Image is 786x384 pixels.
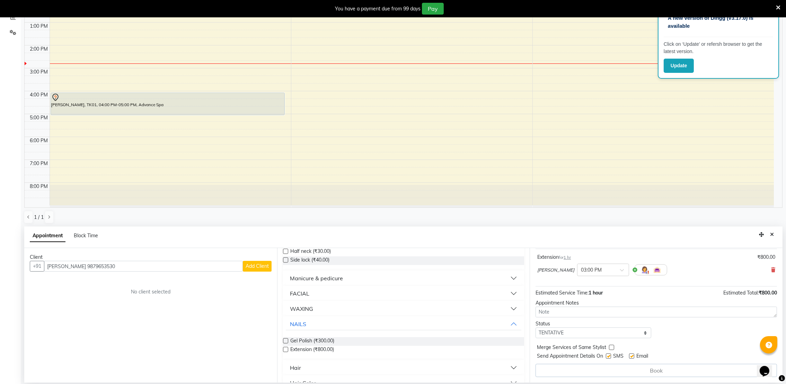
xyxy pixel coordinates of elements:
div: Status [536,320,651,327]
div: WAXING [290,305,313,313]
button: WAXING [286,302,522,315]
span: 1 / 1 [34,214,44,221]
button: NAILS [286,318,522,330]
div: FACIAL [290,289,309,298]
span: Block Time [74,232,98,239]
div: NAILS [290,320,306,328]
div: Hair [290,364,301,372]
p: Click on ‘Update’ or refersh browser to get the latest version. [664,41,773,55]
span: Add Client [246,263,269,269]
p: A new version of Dingg (v3.17.0) is available [668,14,769,30]
div: No client selected [46,288,255,296]
span: Send Appointment Details On [537,352,603,361]
div: [PERSON_NAME], TK01, 04:00 PM-05:00 PM, Advance Spa [51,93,285,115]
div: Client [30,254,272,261]
div: Extension [537,254,571,261]
div: 1:00 PM [29,23,50,30]
span: Appointment [30,230,65,242]
div: 4:00 PM [29,91,50,99]
button: Close [767,229,777,240]
span: ₹800.00 [759,290,777,296]
div: You have a payment due from 99 days [335,5,421,12]
img: Hairdresser.png [641,266,649,274]
span: Email [636,352,648,361]
small: for [559,255,571,260]
img: Interior.png [653,266,661,274]
span: Side lock (₹40.00) [290,256,329,265]
span: Half neck (₹30.00) [290,248,331,256]
span: Merge Services of Same Stylist [537,344,606,352]
input: Search by Name/Mobile/Email/Code [44,261,243,272]
button: Manicure & pedicure [286,272,522,284]
div: 3:00 PM [29,68,50,76]
iframe: chat widget [757,356,779,377]
button: Hair [286,361,522,374]
span: Extension (₹800.00) [290,346,334,355]
button: Pay [422,3,444,15]
div: 6:00 PM [29,137,50,144]
span: Estimated Service Time: [536,290,589,296]
div: ₹800.00 [757,254,775,261]
div: 8:00 PM [29,183,50,190]
span: [PERSON_NAME] [537,267,574,274]
span: Gel Polish (₹300.00) [290,337,334,346]
div: 7:00 PM [29,160,50,167]
button: +91 [30,261,44,272]
div: Appointment Notes [536,299,777,307]
span: SMS [613,352,624,361]
button: Update [664,59,694,73]
span: 1 hour [589,290,603,296]
div: Manicure & pedicure [290,274,343,282]
span: 1 hr [564,255,571,260]
button: Add Client [243,261,272,272]
button: FACIAL [286,287,522,300]
span: Estimated Total: [723,290,759,296]
div: 5:00 PM [29,114,50,121]
div: 2:00 PM [29,45,50,53]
